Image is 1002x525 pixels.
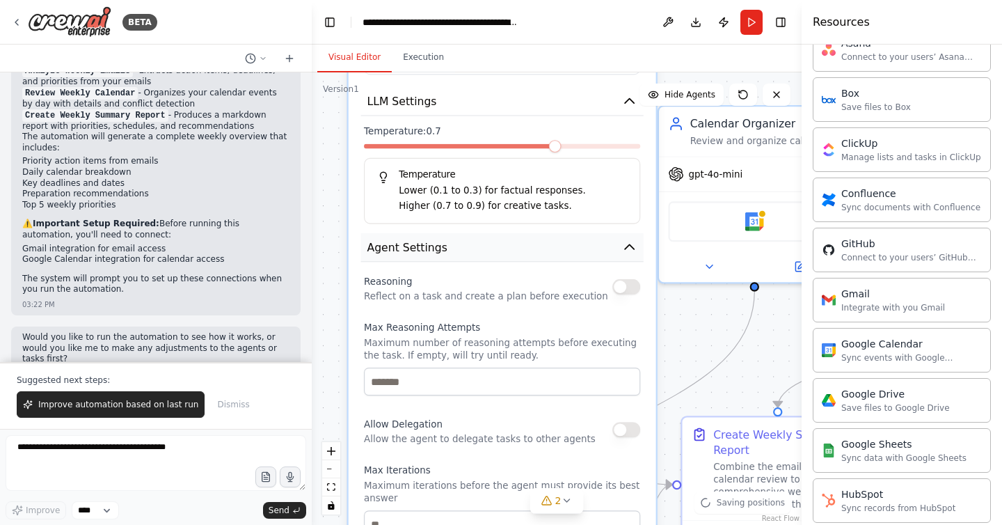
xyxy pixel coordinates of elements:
[688,168,742,180] span: gpt-4o-mini
[22,274,289,295] p: The system will prompt you to set up these connections when you run the automation.
[33,219,159,228] strong: Important Setup Required:
[217,399,249,410] span: Dismiss
[6,501,66,519] button: Improve
[841,487,955,501] div: HubSpot
[392,43,455,72] button: Execution
[841,252,982,263] div: Connect to your users’ GitHub accounts
[22,178,289,189] li: Key deadlines and dates
[322,442,340,515] div: React Flow controls
[717,497,785,508] span: Saving positions
[269,505,289,516] span: Send
[745,212,764,231] img: Google Calendar
[530,488,584,514] button: 2
[713,461,864,510] div: Combine the email analysis and calendar review to create a comprehensive weekly summary report th...
[822,494,836,508] img: HubSpot
[822,193,836,207] img: Confluence
[22,110,289,132] li: - Produces a markdown report with priorities, schedules, and recommendations
[841,86,911,100] div: Box
[364,419,443,430] span: Allow Delegation
[322,442,340,460] button: zoom in
[364,336,640,361] p: Maximum number of reasoning attempts before executing the task. If empty, will try until ready.
[317,43,392,72] button: Visual Editor
[22,332,289,365] p: Would you like to run the automation to see how it works, or would you like me to make any adjust...
[841,152,981,163] div: Manage lists and tasks in ClickUp
[841,503,955,514] div: Sync records from HubSpot
[22,65,289,88] li: - Extracts action items, deadlines, and priorities from your emails
[822,42,836,56] img: Asana
[822,393,836,407] img: Google Drive
[322,478,340,496] button: fit view
[639,84,724,106] button: Hide Agents
[322,496,340,515] button: toggle interactivity
[22,132,289,153] p: The automation will generate a complete weekly overview that includes:
[841,102,911,113] div: Save files to Box
[364,290,608,302] p: Reflect on a task and create a plan before execution
[22,156,289,167] li: Priority action items from emails
[665,89,715,100] span: Hide Agents
[323,84,359,95] div: Version 1
[17,391,205,418] button: Improve automation based on last run
[367,240,447,255] span: Agent Settings
[756,258,844,276] button: Open in side panel
[210,391,256,418] button: Dismiss
[841,302,945,313] div: Integrate with you Gmail
[690,134,841,147] div: Review and organize calendar events for the week, providing clear summaries of meetings, appointm...
[22,109,168,122] code: Create Weekly Summary Report
[841,187,980,201] div: Confluence
[22,88,289,110] li: - Organizes your calendar events by day with details and conflict detection
[399,184,627,199] p: Lower (0.1 to 0.3) for factual responses.
[278,50,301,67] button: Start a new chat
[841,287,945,301] div: Gmail
[17,375,295,386] p: Suggested next steps:
[364,321,640,334] label: Max Reasoning Attempts
[364,464,640,476] label: Max Iterations
[841,337,982,351] div: Google Calendar
[364,125,441,138] span: Temperature: 0.7
[377,168,627,180] h5: Temperature
[822,93,836,107] img: Box
[364,433,596,446] p: Allow the agent to delegate tasks to other agents
[822,143,836,157] img: ClickUp
[690,116,841,132] div: Calendar Organizer
[367,93,437,109] span: LLM Settings
[841,402,950,414] div: Save files to Google Drive
[263,502,306,519] button: Send
[822,343,836,357] img: Google Calendar
[22,244,289,255] li: Gmail integration for email access
[280,467,301,487] button: Click to speak your automation idea
[399,198,627,214] p: Higher (0.7 to 0.9) for creative tasks.
[841,136,981,150] div: ClickUp
[22,219,289,240] p: ⚠️ Before running this automation, you'll need to connect:
[364,276,413,287] span: Reasoning
[771,13,790,32] button: Hide right sidebar
[239,50,273,67] button: Switch to previous chat
[822,243,836,257] img: GitHub
[22,87,138,100] code: Review Weekly Calendar
[22,254,289,265] li: Google Calendar integration for calendar access
[361,233,644,262] button: Agent Settings
[322,460,340,478] button: zoom out
[28,6,111,38] img: Logo
[762,515,800,522] a: React Flow attribution
[713,427,864,458] div: Create Weekly Summary Report
[26,505,60,516] span: Improve
[813,14,870,31] h4: Resources
[555,494,562,508] span: 2
[320,13,340,32] button: Hide left sidebar
[38,399,198,410] span: Improve automation based on last run
[841,437,967,451] div: Google Sheets
[841,387,950,401] div: Google Drive
[841,352,982,363] div: Sync events with Google Calendar
[841,202,980,213] div: Sync documents with Confluence
[122,14,157,31] div: BETA
[841,52,982,63] div: Connect to your users’ Asana accounts
[363,15,519,29] nav: breadcrumb
[841,237,982,251] div: GitHub
[22,167,289,178] li: Daily calendar breakdown
[364,480,640,505] p: Maximum iterations before the agent must provide its best answer
[255,467,276,487] button: Upload files
[22,189,289,200] li: Preparation recommendations
[658,105,852,284] div: Calendar OrganizerReview and organize calendar events for the week, providing clear summaries of ...
[841,453,967,464] div: Sync data with Google Sheets
[822,444,836,457] img: Google Sheets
